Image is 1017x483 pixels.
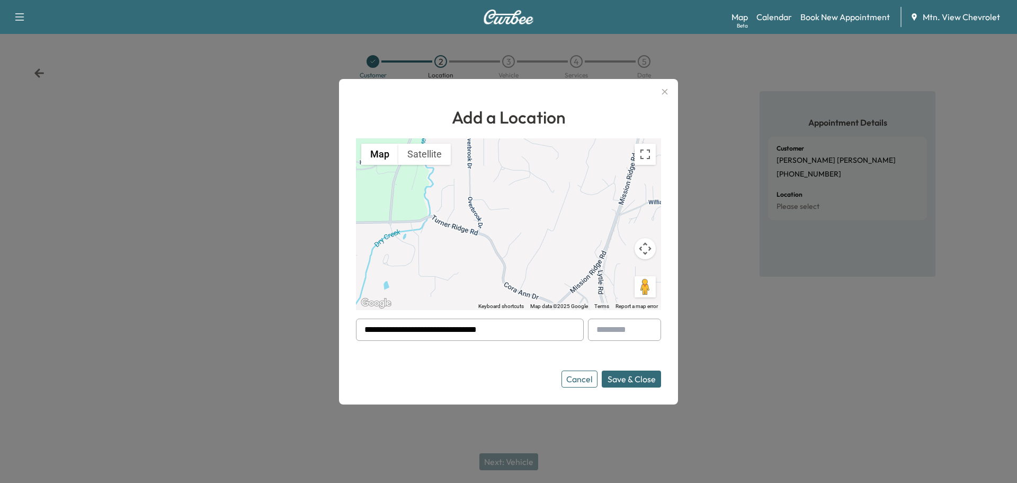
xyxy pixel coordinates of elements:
span: Mtn. View Chevrolet [923,11,1000,23]
a: Book New Appointment [800,11,890,23]
img: Curbee Logo [483,10,534,24]
button: Show street map [361,144,398,165]
button: Save & Close [602,371,661,388]
a: Open this area in Google Maps (opens a new window) [359,296,394,310]
span: Map data ©2025 Google [530,303,588,309]
h1: Add a Location [356,104,661,130]
div: Beta [737,22,748,30]
img: Google [359,296,394,310]
a: MapBeta [731,11,748,23]
button: Toggle fullscreen view [635,144,656,165]
a: Report a map error [615,303,658,309]
a: Calendar [756,11,792,23]
button: Keyboard shortcuts [478,303,524,310]
button: Map camera controls [635,238,656,259]
button: Cancel [561,371,597,388]
button: Drag Pegman onto the map to open Street View [635,276,656,297]
a: Terms (opens in new tab) [594,303,609,309]
button: Show satellite imagery [398,144,451,165]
